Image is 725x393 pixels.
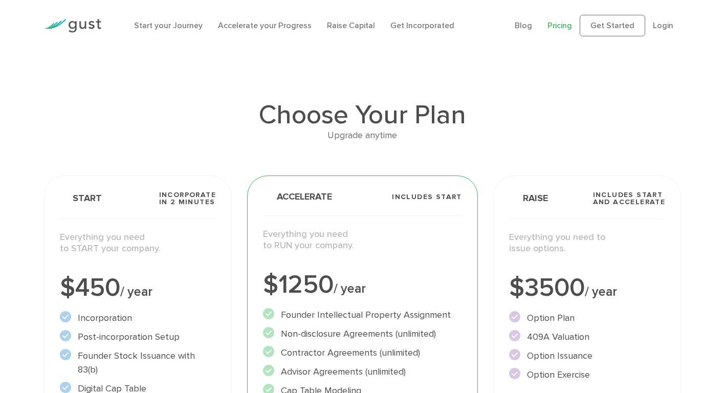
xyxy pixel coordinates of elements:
[60,194,102,203] span: Start
[515,20,532,30] a: Blog
[509,194,548,203] span: Raise
[134,20,203,30] a: Start your Journey
[44,102,681,128] h1: Choose Your Plan
[509,311,665,325] li: Option Plan
[263,272,462,298] div: $1250
[60,330,216,344] li: Post-incorporation Setup
[509,275,665,301] div: $3500
[585,284,617,299] span: / year
[580,15,645,36] a: Get Started
[218,20,312,30] a: Accelerate your Progress
[44,19,101,33] img: Gust Logo
[60,232,216,255] p: Everything you need to START your company.
[509,330,665,344] li: 409A Valuation
[509,349,665,363] li: Option Issuance
[547,20,572,30] a: Pricing
[593,191,666,206] span: Includes START and ACCELERATE
[60,349,216,377] li: Founder Stock Issuance with 83(b)
[327,20,375,30] a: Raise Capital
[509,368,665,382] li: Option Exercise
[60,311,216,325] li: Incorporation
[392,193,462,201] span: Includes START
[390,20,454,30] a: Get Incorporated
[44,128,681,143] div: Upgrade anytime
[159,191,216,206] span: Incorporate in 2 Minutes
[263,192,332,202] span: Accelerate
[263,365,462,379] li: Advisor Agreements (unlimited)
[263,327,462,341] li: Non-disclosure Agreements (unlimited)
[60,275,216,301] div: $450
[263,229,462,252] p: Everything you need to RUN your company.
[653,20,673,30] a: Login
[263,308,462,322] li: Founder Intellectual Property Assignment
[509,232,665,255] p: Everything you need to issue options.
[334,281,366,296] span: / year
[120,284,152,299] span: / year
[263,346,462,360] li: Contractor Agreements (unlimited)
